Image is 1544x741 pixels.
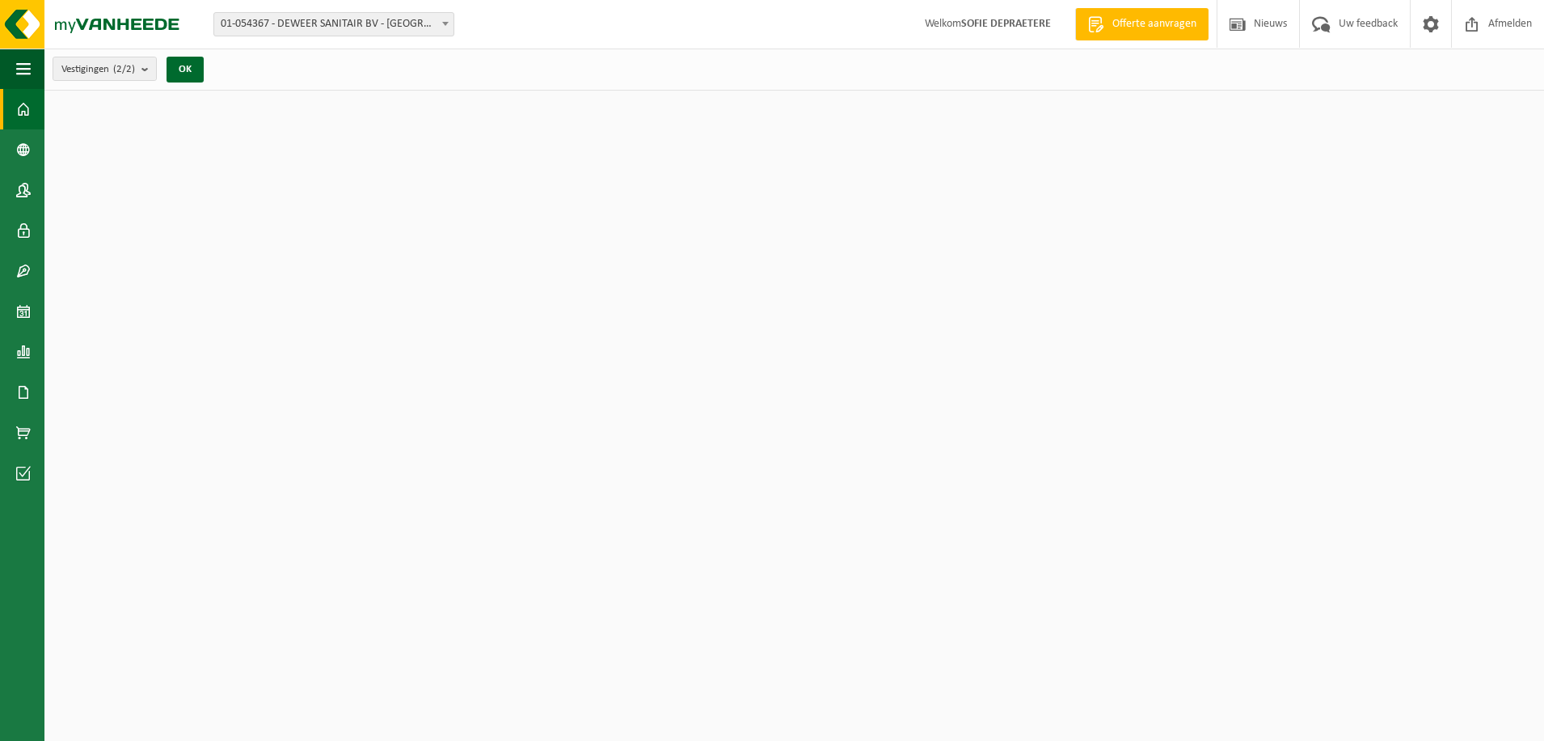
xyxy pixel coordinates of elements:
a: Offerte aanvragen [1075,8,1209,40]
button: Vestigingen(2/2) [53,57,157,81]
span: 01-054367 - DEWEER SANITAIR BV - VICHTE [213,12,454,36]
span: 01-054367 - DEWEER SANITAIR BV - VICHTE [214,13,453,36]
span: Offerte aanvragen [1108,16,1200,32]
span: Vestigingen [61,57,135,82]
strong: SOFIE DEPRAETERE [961,18,1051,30]
count: (2/2) [113,64,135,74]
button: OK [167,57,204,83]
